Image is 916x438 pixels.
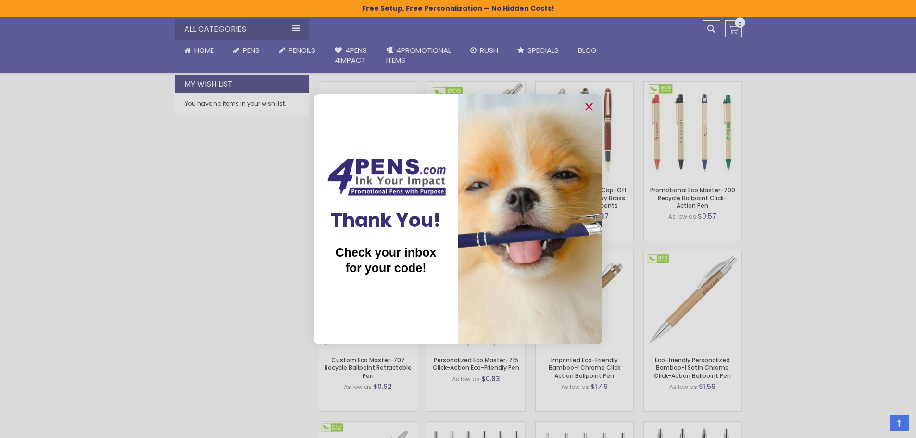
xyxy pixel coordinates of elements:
[324,156,449,199] img: Couch
[458,94,602,344] img: b2d7038a-49cb-4a70-a7cc-c7b8314b33fd.jpeg
[581,99,597,114] button: Close dialog
[331,207,441,234] span: Thank You!
[336,246,437,275] span: Check your inbox for your code!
